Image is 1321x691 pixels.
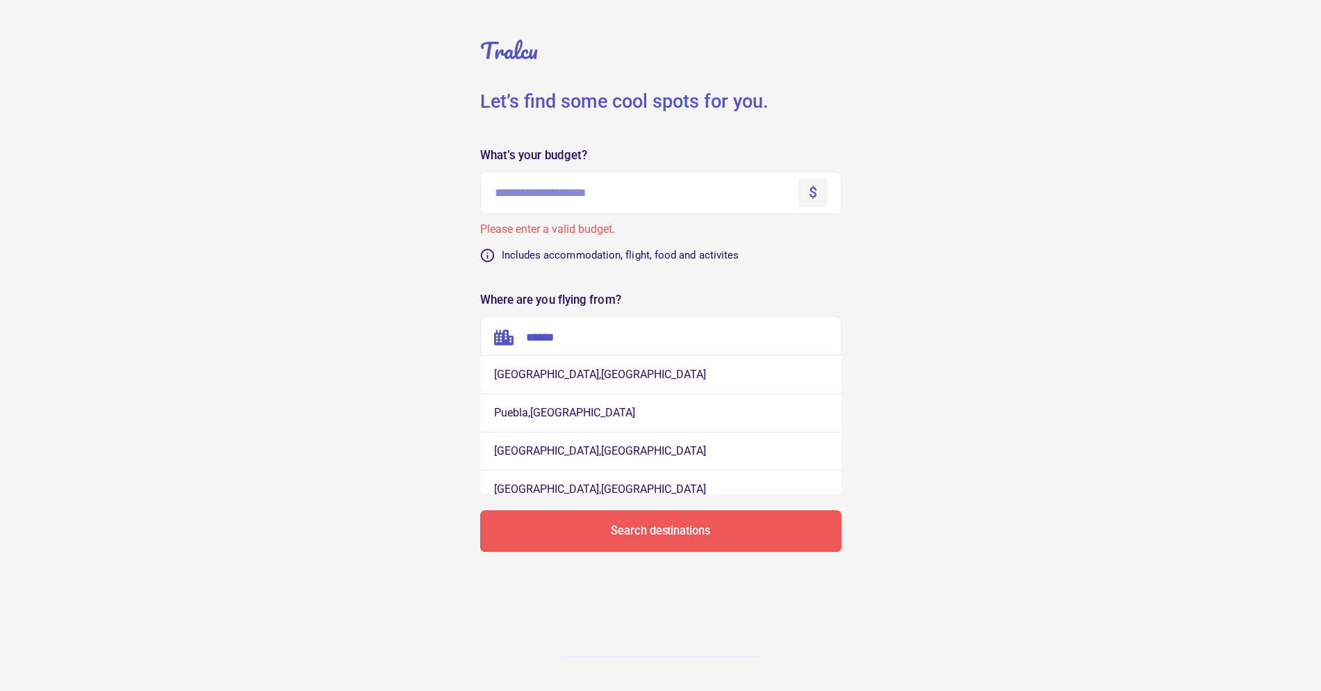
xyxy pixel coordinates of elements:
[480,393,842,432] button: Puebla,[GEOGRAPHIC_DATA]
[611,526,709,537] div: Search destinations
[480,470,842,508] button: [GEOGRAPHIC_DATA],[GEOGRAPHIC_DATA]
[480,511,842,552] button: Search destinations
[480,221,615,238] div: Please enter a valid budget.
[480,35,538,66] a: Tralcu
[809,184,817,202] div: $
[480,90,842,114] div: Let’s find some cool spots for you.
[502,250,842,261] div: Includes accommodation, flight, food and activites
[480,432,842,470] button: [GEOGRAPHIC_DATA],[GEOGRAPHIC_DATA]
[480,355,842,393] button: [GEOGRAPHIC_DATA],[GEOGRAPHIC_DATA]
[480,294,842,306] div: Where are you flying from?
[480,149,842,161] div: What’s your budget?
